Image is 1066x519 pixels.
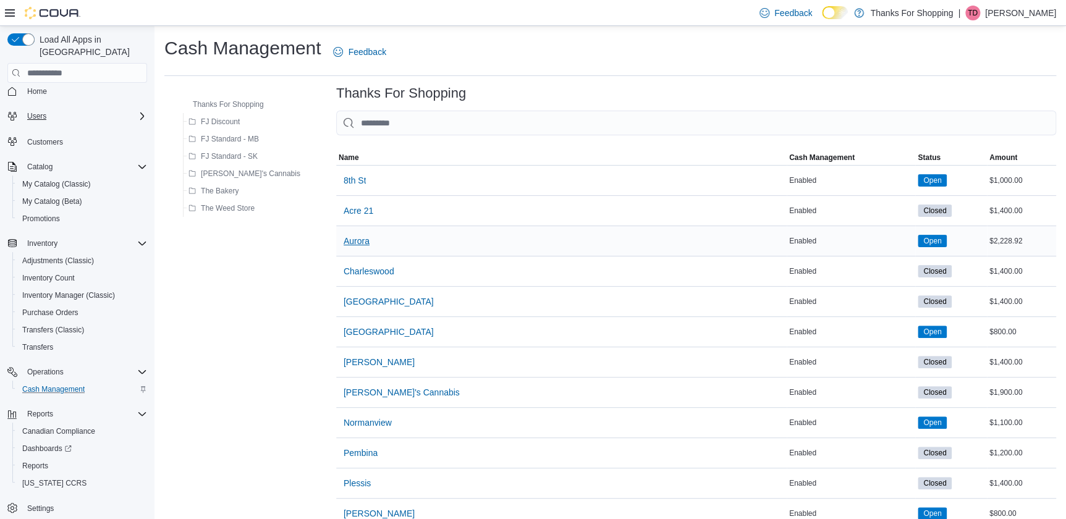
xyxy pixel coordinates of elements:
[787,234,915,248] div: Enabled
[787,324,915,339] div: Enabled
[344,326,434,338] span: [GEOGRAPHIC_DATA]
[344,295,434,308] span: [GEOGRAPHIC_DATA]
[965,6,980,20] div: Tyler Dirks
[923,478,946,489] span: Closed
[22,384,85,394] span: Cash Management
[22,196,82,206] span: My Catalog (Beta)
[17,288,120,303] a: Inventory Manager (Classic)
[184,201,260,216] button: The Weed Store
[987,385,1056,400] div: $1,900.00
[22,342,53,352] span: Transfers
[348,46,386,58] span: Feedback
[2,158,152,175] button: Catalog
[328,40,391,64] a: Feedback
[2,405,152,423] button: Reports
[184,132,264,146] button: FJ Standard - MB
[915,150,987,165] button: Status
[184,149,263,164] button: FJ Standard - SK
[22,444,72,454] span: Dashboards
[987,203,1056,218] div: $1,400.00
[22,365,69,379] button: Operations
[787,294,915,309] div: Enabled
[923,296,946,307] span: Closed
[987,294,1056,309] div: $1,400.00
[22,109,51,124] button: Users
[344,416,392,429] span: Normanview
[987,173,1056,188] div: $1,000.00
[17,253,99,268] a: Adjustments (Classic)
[918,153,941,162] span: Status
[17,305,83,320] a: Purchase Orders
[789,153,855,162] span: Cash Management
[201,203,255,213] span: The Weed Store
[918,265,952,277] span: Closed
[344,477,371,489] span: Plessis
[17,271,147,285] span: Inventory Count
[27,162,53,172] span: Catalog
[787,173,915,188] div: Enabled
[12,339,152,356] button: Transfers
[958,6,960,20] p: |
[774,7,812,19] span: Feedback
[336,150,787,165] button: Name
[27,367,64,377] span: Operations
[17,424,100,439] a: Canadian Compliance
[22,236,62,251] button: Inventory
[22,273,75,283] span: Inventory Count
[17,441,147,456] span: Dashboards
[17,458,147,473] span: Reports
[22,308,78,318] span: Purchase Orders
[339,380,465,405] button: [PERSON_NAME]'s Cannabis
[17,194,147,209] span: My Catalog (Beta)
[336,111,1056,135] input: This is a search bar. As you type, the results lower in the page will automatically filter.
[344,356,415,368] span: [PERSON_NAME]
[22,426,95,436] span: Canadian Compliance
[193,99,264,109] span: Thanks For Shopping
[987,355,1056,369] div: $1,400.00
[35,33,147,58] span: Load All Apps in [GEOGRAPHIC_DATA]
[918,477,952,489] span: Closed
[339,441,383,465] button: Pembina
[22,500,147,516] span: Settings
[27,238,57,248] span: Inventory
[22,236,147,251] span: Inventory
[201,169,300,179] span: [PERSON_NAME]'s Cannabis
[2,235,152,252] button: Inventory
[339,289,439,314] button: [GEOGRAPHIC_DATA]
[184,114,245,129] button: FJ Discount
[201,151,258,161] span: FJ Standard - SK
[27,111,46,121] span: Users
[923,417,941,428] span: Open
[918,295,952,308] span: Closed
[987,150,1056,165] button: Amount
[985,6,1056,20] p: [PERSON_NAME]
[344,386,460,399] span: [PERSON_NAME]'s Cannabis
[27,137,63,147] span: Customers
[22,365,147,379] span: Operations
[2,499,152,517] button: Settings
[22,256,94,266] span: Adjustments (Classic)
[787,415,915,430] div: Enabled
[918,205,952,217] span: Closed
[2,108,152,125] button: Users
[987,324,1056,339] div: $800.00
[339,410,397,435] button: Normanview
[17,323,89,337] a: Transfers (Classic)
[923,357,946,368] span: Closed
[22,109,147,124] span: Users
[22,407,58,421] button: Reports
[870,6,953,20] p: Thanks For Shopping
[12,287,152,304] button: Inventory Manager (Classic)
[22,179,91,189] span: My Catalog (Classic)
[201,186,239,196] span: The Bakery
[17,194,87,209] a: My Catalog (Beta)
[344,235,370,247] span: Aurora
[987,445,1056,460] div: $1,200.00
[17,177,147,192] span: My Catalog (Classic)
[12,210,152,227] button: Promotions
[923,235,941,247] span: Open
[12,175,152,193] button: My Catalog (Classic)
[22,325,84,335] span: Transfers (Classic)
[344,205,373,217] span: Acre 21
[12,193,152,210] button: My Catalog (Beta)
